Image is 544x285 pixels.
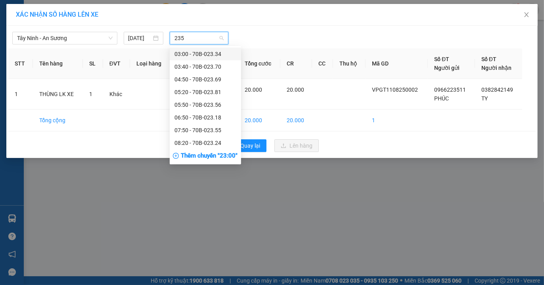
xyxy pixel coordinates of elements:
[280,48,312,79] th: CR
[63,13,107,23] span: Bến xe [GEOGRAPHIC_DATA]
[170,149,241,163] div: Thêm chuyến " 23:00 "
[174,88,236,96] div: 05:20 - 70B-023.81
[174,100,236,109] div: 05:50 - 70B-023.56
[333,48,366,79] th: Thu hộ
[63,4,109,11] strong: ĐỒNG PHƯỚC
[174,75,236,84] div: 04:50 - 70B-023.69
[21,43,97,49] span: -----------------------------------------
[40,50,83,56] span: VPGT1108250002
[225,139,266,152] button: rollbackQuay lại
[366,48,428,79] th: Mã GD
[2,58,48,62] span: In ngày:
[434,56,449,62] span: Số ĐT
[481,95,488,102] span: TY
[17,32,113,44] span: Tây Ninh - An Sương
[434,65,460,71] span: Người gửi
[434,95,449,102] span: PHÚC
[372,87,418,93] span: VPGT1108250002
[8,79,33,110] td: 1
[366,110,428,131] td: 1
[287,87,304,93] span: 20.000
[240,141,260,150] span: Quay lại
[312,48,333,79] th: CC
[173,153,179,159] span: plus-circle
[174,113,236,122] div: 06:50 - 70B-023.18
[2,51,83,56] span: [PERSON_NAME]:
[174,62,236,71] div: 03:40 - 70B-023.70
[174,139,236,147] div: 08:20 - 70B-023.24
[103,48,130,79] th: ĐVT
[523,12,530,18] span: close
[16,11,98,18] span: XÁC NHẬN SỐ HÀNG LÊN XE
[33,48,83,79] th: Tên hàng
[63,35,97,40] span: Hotline: 19001152
[481,56,496,62] span: Số ĐT
[130,48,170,79] th: Loại hàng
[33,110,83,131] td: Tổng cộng
[17,58,48,62] span: 14:15:53 [DATE]
[33,79,83,110] td: THÙNG LK XE
[280,110,312,131] td: 20.000
[174,126,236,135] div: 07:50 - 70B-023.55
[515,4,538,26] button: Close
[274,139,319,152] button: uploadLên hàng
[239,48,280,79] th: Tổng cước
[103,79,130,110] td: Khác
[83,48,103,79] th: SL
[174,50,236,58] div: 03:00 - 70B-023.34
[128,34,152,42] input: 11/08/2025
[89,91,92,97] span: 1
[434,87,466,93] span: 0966223511
[239,110,280,131] td: 20.000
[245,87,262,93] span: 20.000
[481,65,511,71] span: Người nhận
[481,87,513,93] span: 0382842149
[3,5,38,40] img: logo
[8,48,33,79] th: STT
[63,24,109,34] span: 01 Võ Văn Truyện, KP.1, Phường 2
